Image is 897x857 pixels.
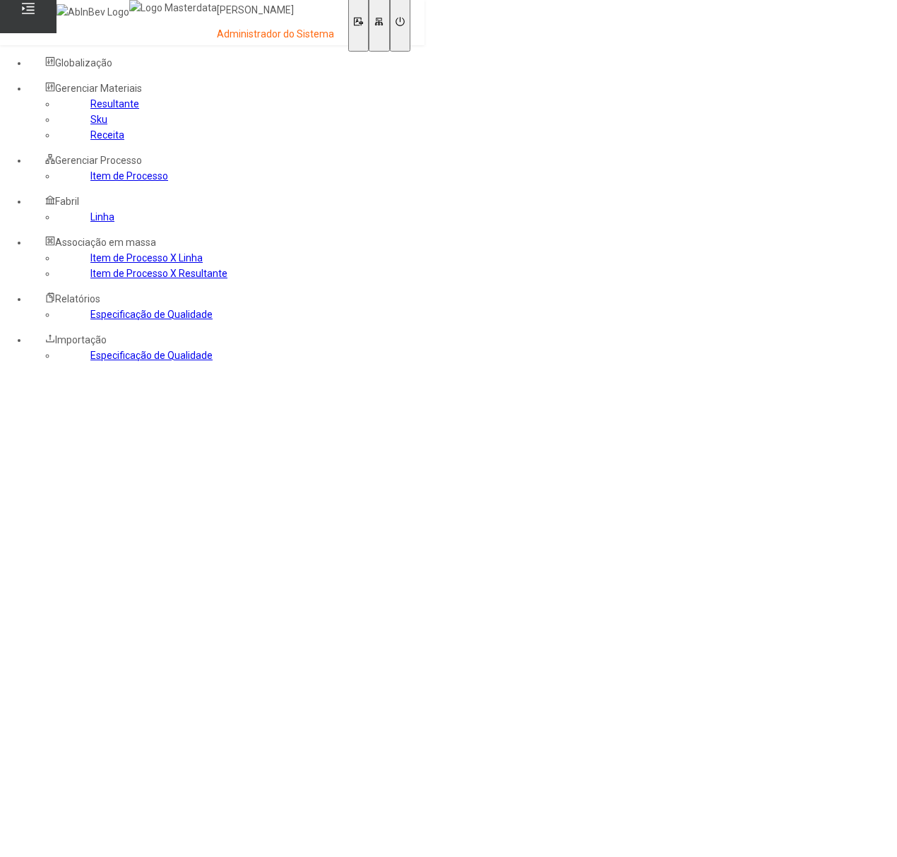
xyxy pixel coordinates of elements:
[55,196,79,207] span: Fabril
[90,170,168,182] a: Item de Processo
[90,114,107,125] a: Sku
[90,129,124,141] a: Receita
[55,155,142,166] span: Gerenciar Processo
[57,4,129,20] img: AbInBev Logo
[90,350,213,361] a: Especificação de Qualidade
[217,4,334,18] p: [PERSON_NAME]
[90,252,203,264] a: Item de Processo X Linha
[55,57,112,69] span: Globalização
[217,28,334,42] p: Administrador do Sistema
[90,309,213,320] a: Especificação de Qualidade
[55,334,107,345] span: Importação
[90,98,139,110] a: Resultante
[55,83,142,94] span: Gerenciar Materiais
[55,237,156,248] span: Associação em massa
[90,211,114,223] a: Linha
[55,293,100,305] span: Relatórios
[90,268,227,279] a: Item de Processo X Resultante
